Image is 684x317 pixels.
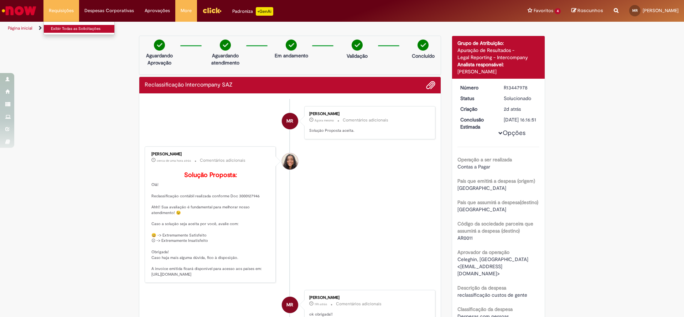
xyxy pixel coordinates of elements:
img: click_logo_yellow_360x200.png [202,5,222,16]
dt: Status [455,95,499,102]
b: Aprovador da operação [457,249,509,255]
ul: Requisições [43,21,115,35]
div: [PERSON_NAME] [309,112,428,116]
p: Aguardando Aprovação [142,52,177,66]
div: Solucionado [504,95,537,102]
span: [GEOGRAPHIC_DATA] [457,185,506,191]
p: Aguardando atendimento [208,52,243,66]
img: ServiceNow [1,4,37,18]
span: 19h atrás [315,302,327,306]
span: More [181,7,192,14]
img: check-circle-green.png [352,40,363,51]
p: Solução Proposta aceita. [309,128,428,134]
span: 2d atrás [504,106,521,112]
time: 28/08/2025 11:04:18 [315,118,334,123]
span: Contas a Pagar [457,163,490,170]
img: check-circle-green.png [418,40,429,51]
div: R13447978 [504,84,537,91]
span: Rascunhos [577,7,603,14]
p: Olá! Reclassificação contábil realizada conforme Doc 3000127946 Ahh!! Sua avaliação é fundamental... [151,172,270,277]
p: Validação [347,52,368,59]
span: [PERSON_NAME] [643,7,679,14]
small: Comentários adicionais [336,301,382,307]
span: Celeghin, [GEOGRAPHIC_DATA] <[EMAIL_ADDRESS][DOMAIN_NAME]> [457,256,530,277]
b: Operação a ser realizada [457,156,512,163]
span: cerca de uma hora atrás [157,158,191,163]
span: MR [286,113,293,130]
b: Solução Proposta: [184,171,237,179]
div: Mariane Mendes Rodrigues [282,297,298,313]
b: Código da sociedade parceira que assumirá a despesa (destino) [457,220,533,234]
div: Analista responsável: [457,61,540,68]
span: Despesas Corporativas [84,7,134,14]
dt: Conclusão Estimada [455,116,499,130]
span: MR [286,296,293,313]
span: Aprovações [145,7,170,14]
span: Requisições [49,7,74,14]
img: check-circle-green.png [286,40,297,51]
div: [PERSON_NAME] [457,68,540,75]
div: Grupo de Atribuição: [457,40,540,47]
div: Mariane Mendes Rodrigues [282,113,298,129]
p: Em andamento [275,52,308,59]
div: [DATE] 16:16:51 [504,116,537,123]
div: Padroniza [232,7,273,16]
div: Apuração de Resultados - Legal Reporting - Intercompany [457,47,540,61]
dt: Número [455,84,499,91]
div: Debora Helloisa Soares [282,153,298,170]
div: [PERSON_NAME] [151,152,270,156]
b: Descrição da despesa [457,285,506,291]
span: MR [632,8,638,13]
a: Rascunhos [571,7,603,14]
b: País que assumirá a despesa(destino) [457,199,538,206]
img: check-circle-green.png [220,40,231,51]
a: Página inicial [8,25,32,31]
span: Agora mesmo [315,118,334,123]
h2: Reclassificação Intercompany SAZ Histórico de tíquete [145,82,233,88]
small: Comentários adicionais [343,117,388,123]
ul: Trilhas de página [5,22,451,35]
time: 26/08/2025 11:52:08 [504,106,521,112]
dt: Criação [455,105,499,113]
span: reclassificação custos de gente [457,292,527,298]
small: Comentários adicionais [200,157,245,163]
time: 28/08/2025 09:48:53 [157,158,191,163]
div: [PERSON_NAME] [309,296,428,300]
img: check-circle-green.png [154,40,165,51]
p: +GenAi [256,7,273,16]
p: Concluído [412,52,435,59]
a: Exibir Todas as Solicitações [44,25,122,33]
b: País que emitirá a despesa (origem) [457,178,535,184]
time: 27/08/2025 16:08:14 [315,302,327,306]
div: 26/08/2025 11:52:08 [504,105,537,113]
span: Favoritos [534,7,553,14]
span: AR0011 [457,235,473,241]
button: Adicionar anexos [426,80,435,90]
span: [GEOGRAPHIC_DATA] [457,206,506,213]
b: Classificação da despesa [457,306,513,312]
span: 4 [555,8,561,14]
